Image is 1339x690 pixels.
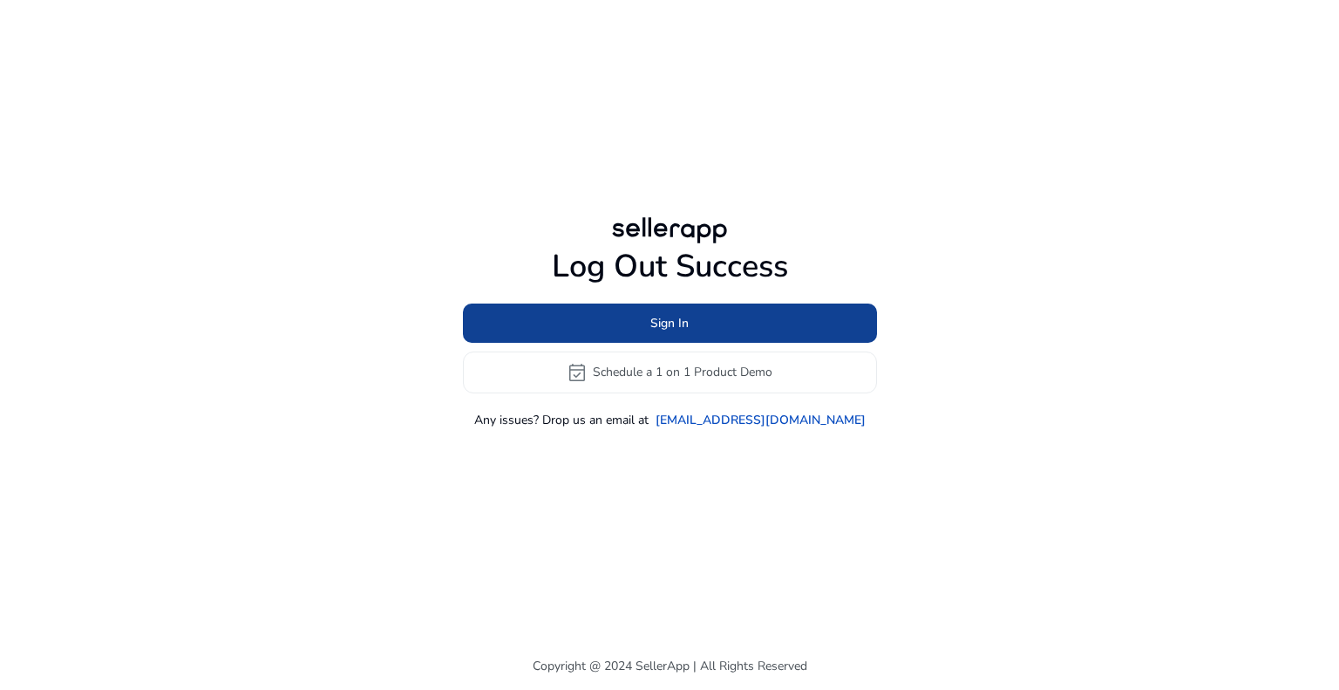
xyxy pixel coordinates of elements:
[474,411,649,429] p: Any issues? Drop us an email at
[567,362,588,383] span: event_available
[463,304,877,343] button: Sign In
[656,411,866,429] a: [EMAIL_ADDRESS][DOMAIN_NAME]
[463,352,877,393] button: event_availableSchedule a 1 on 1 Product Demo
[463,248,877,285] h1: Log Out Success
[650,314,689,332] span: Sign In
